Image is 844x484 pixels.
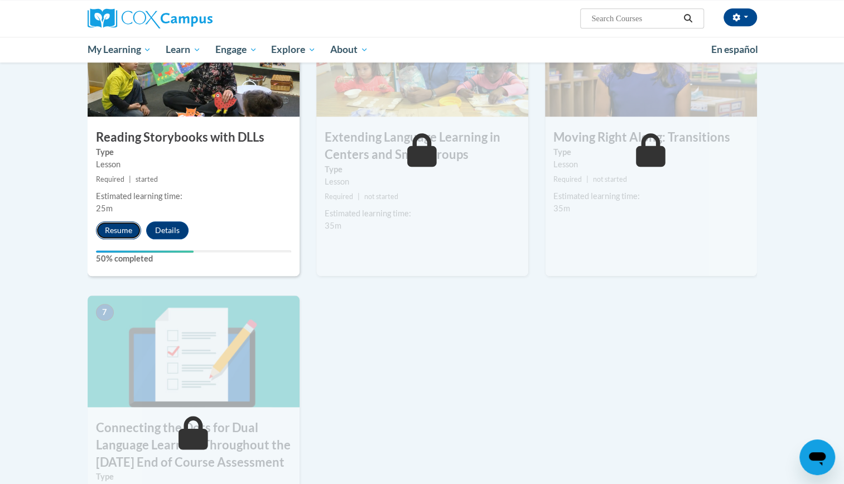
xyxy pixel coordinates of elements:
div: Main menu [71,37,774,62]
div: Lesson [325,176,520,188]
span: About [330,43,368,56]
div: Your progress [96,250,194,253]
label: 50% completed [96,253,291,265]
a: Learn [158,37,208,62]
iframe: Button to launch messaging window, conversation in progress [799,439,835,475]
img: Course Image [88,296,300,407]
span: 35m [553,204,570,213]
button: Resume [96,221,141,239]
a: Engage [208,37,264,62]
span: Learn [166,43,201,56]
label: Type [96,471,291,483]
button: Account Settings [724,8,757,26]
h3: Moving Right Along: Transitions [545,129,757,146]
span: Required [325,192,353,201]
div: Estimated learning time: [325,207,520,220]
span: not started [364,192,398,201]
span: | [358,192,360,201]
span: My Learning [87,43,151,56]
label: Type [553,146,749,158]
span: | [129,175,131,183]
h3: Connecting the Dots for Dual Language Learners Throughout the [DATE] End of Course Assessment [88,419,300,471]
img: Cox Campus [88,8,213,28]
span: 25m [96,204,113,213]
a: My Learning [80,37,159,62]
a: Cox Campus [88,8,300,28]
span: 7 [96,304,114,321]
span: not started [593,175,627,183]
label: Type [96,146,291,158]
span: Required [96,175,124,183]
div: Estimated learning time: [553,190,749,202]
span: 35m [325,221,341,230]
div: Lesson [96,158,291,171]
input: Search Courses [590,12,679,25]
span: started [136,175,158,183]
div: Estimated learning time: [96,190,291,202]
button: Search [679,12,696,25]
h3: Extending Language Learning in Centers and Small Groups [316,129,528,163]
span: Explore [271,43,316,56]
a: Explore [264,37,323,62]
a: En español [704,38,765,61]
span: | [586,175,589,183]
span: En español [711,43,758,55]
a: About [323,37,375,62]
span: Engage [215,43,257,56]
h3: Reading Storybooks with DLLs [88,129,300,146]
span: Required [553,175,582,183]
button: Details [146,221,189,239]
div: Lesson [553,158,749,171]
label: Type [325,163,520,176]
